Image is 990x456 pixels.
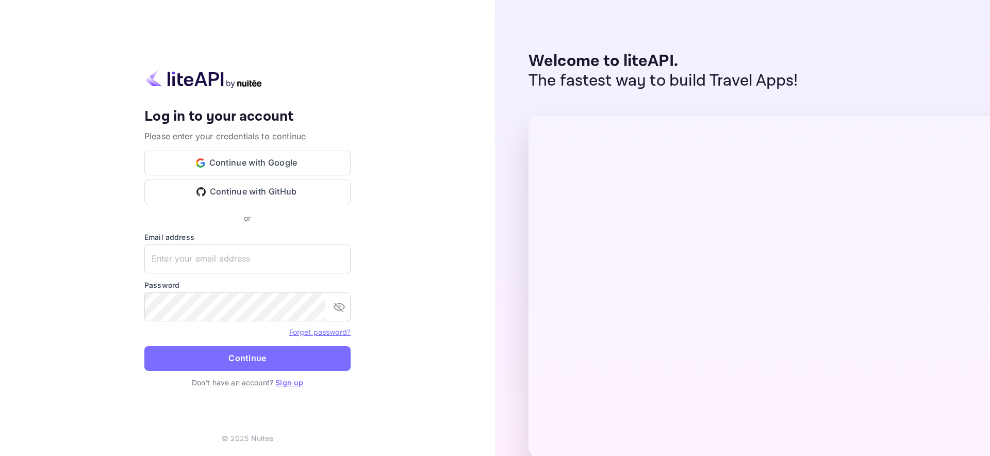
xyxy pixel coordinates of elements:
h4: Log in to your account [144,108,351,126]
p: The fastest way to build Travel Apps! [529,71,798,91]
p: or [244,213,251,223]
img: liteapi [144,68,263,88]
label: Password [144,280,351,290]
input: Enter your email address [144,245,351,273]
label: Email address [144,232,351,242]
button: Continue with Google [144,151,351,175]
a: Forget password? [289,328,351,336]
button: Continue with GitHub [144,180,351,204]
p: Please enter your credentials to continue [144,130,351,142]
p: © 2025 Nuitee [222,433,274,444]
button: Continue [144,346,351,371]
button: toggle password visibility [329,297,350,317]
a: Forget password? [289,327,351,337]
a: Sign up [275,378,303,387]
p: Don't have an account? [144,377,351,388]
p: Welcome to liteAPI. [529,52,798,71]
